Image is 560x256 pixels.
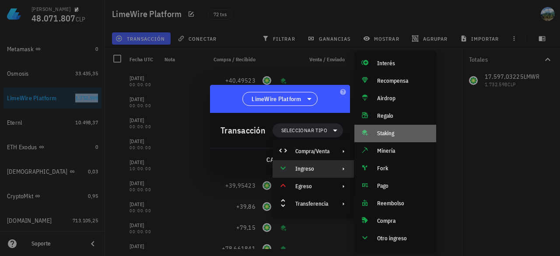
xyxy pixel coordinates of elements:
div: Recompensa [377,77,429,84]
span: cancelar [266,156,299,164]
span: LimeWire Platform [252,95,301,103]
div: Egreso [295,183,329,190]
div: Pago [377,182,429,189]
div: Transferencia [295,200,329,207]
div: Otro ingreso [377,235,429,242]
div: Compra/Venta [295,148,329,155]
div: Ingreso [295,165,329,172]
div: Transferencia [273,195,354,213]
button: cancelar [262,152,302,168]
div: Fork [377,165,429,172]
div: Regalo [377,112,429,119]
span: Seleccionar tipo [281,126,327,135]
div: Airdrop [377,95,429,102]
div: Minería [377,147,429,154]
div: Egreso [273,178,354,195]
div: Ingreso [273,160,354,178]
div: Compra/Venta [273,143,354,160]
div: Staking [377,130,429,137]
div: Compra [377,217,429,224]
div: Reembolso [377,200,429,207]
div: Transacción [220,123,266,137]
div: Interés [377,60,429,67]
